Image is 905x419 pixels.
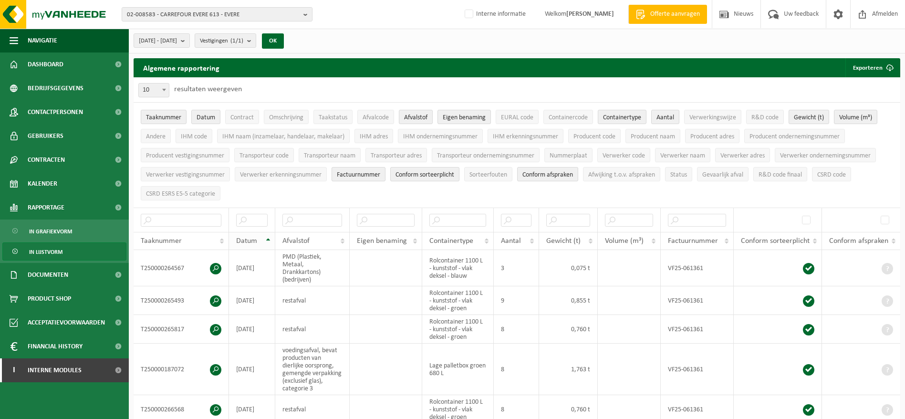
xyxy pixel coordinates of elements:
span: Verwerker code [603,152,645,159]
span: EURAL code [501,114,533,121]
span: Afwijking t.o.v. afspraken [588,171,655,178]
span: Verwerker ondernemingsnummer [780,152,871,159]
button: Eigen benamingEigen benaming: Activate to sort [437,110,491,124]
button: IHM erkenningsnummerIHM erkenningsnummer: Activate to sort [488,129,563,143]
button: TaaknummerTaaknummer: Activate to sort [141,110,187,124]
button: NummerplaatNummerplaat: Activate to sort [544,148,593,162]
button: [DATE] - [DATE] [134,33,190,48]
td: VF25-061361 [661,286,734,315]
td: 8 [494,315,539,344]
button: Producent adresProducent adres: Activate to sort [685,129,739,143]
span: Taaknummer [141,237,182,245]
button: Producent ondernemingsnummerProducent ondernemingsnummer: Activate to sort [744,129,845,143]
span: Producent vestigingsnummer [146,152,224,159]
h2: Algemene rapportering [134,58,229,77]
button: ContractContract: Activate to sort [225,110,259,124]
button: IHM ondernemingsnummerIHM ondernemingsnummer: Activate to sort [398,129,483,143]
span: Verwerker adres [720,152,765,159]
td: T250000264567 [134,250,229,286]
td: voedingsafval, bevat producten van dierlijke oorsprong, gemengde verpakking (exclusief glas), cat... [275,344,349,395]
button: Producent vestigingsnummerProducent vestigingsnummer: Activate to sort [141,148,229,162]
td: T250000265493 [134,286,229,315]
span: Gewicht (t) [546,237,581,245]
count: (1/1) [230,38,243,44]
span: Documenten [28,263,68,287]
span: In grafiekvorm [29,222,72,241]
span: IHM naam (inzamelaar, handelaar, makelaar) [222,133,344,140]
button: VerwerkingswijzeVerwerkingswijze: Activate to sort [684,110,741,124]
span: Producent ondernemingsnummer [749,133,840,140]
span: Verwerker naam [660,152,705,159]
td: Rolcontainer 1100 L - kunststof - vlak deksel - blauw [422,250,493,286]
span: Factuurnummer [337,171,380,178]
span: [DATE] - [DATE] [139,34,177,48]
span: Contracten [28,148,65,172]
span: Containertype [603,114,641,121]
td: [DATE] [229,344,275,395]
span: Afvalstof [282,237,310,245]
a: In grafiekvorm [2,222,126,240]
a: In lijstvorm [2,242,126,261]
span: Afvalstof [404,114,427,121]
button: Producent naamProducent naam: Activate to sort [625,129,680,143]
button: Gewicht (t)Gewicht (t): Activate to sort [789,110,829,124]
span: Omschrijving [269,114,303,121]
button: ContainercodeContainercode: Activate to sort [543,110,593,124]
span: Rapportage [28,196,64,220]
span: Datum [197,114,215,121]
span: Transporteur naam [304,152,355,159]
button: 02-008583 - CARREFOUR EVERE 613 - EVERE [122,7,312,21]
button: IHM codeIHM code: Activate to sort [176,129,212,143]
span: Gebruikers [28,124,63,148]
button: Verwerker adresVerwerker adres: Activate to sort [715,148,770,162]
label: Interne informatie [463,7,526,21]
button: FactuurnummerFactuurnummer: Activate to sort [332,167,385,181]
button: Exporteren [845,58,899,77]
button: DatumDatum: Activate to invert sorting [191,110,220,124]
button: Transporteur ondernemingsnummerTransporteur ondernemingsnummer : Activate to sort [432,148,540,162]
span: Contactpersonen [28,100,83,124]
button: Verwerker naamVerwerker naam: Activate to sort [655,148,710,162]
span: Aantal [656,114,674,121]
td: restafval [275,315,349,344]
td: [DATE] [229,286,275,315]
button: Afwijking t.o.v. afsprakenAfwijking t.o.v. afspraken: Activate to sort [583,167,660,181]
button: Gevaarlijk afval : Activate to sort [697,167,749,181]
button: Verwerker ondernemingsnummerVerwerker ondernemingsnummer: Activate to sort [775,148,876,162]
td: Lage palletbox groen 680 L [422,344,493,395]
span: Dashboard [28,52,63,76]
span: 10 [138,83,169,97]
span: R&D code finaal [759,171,802,178]
span: Nummerplaat [550,152,587,159]
td: PMD (Plastiek, Metaal, Drankkartons) (bedrijven) [275,250,349,286]
span: Eigen benaming [357,237,407,245]
span: Kalender [28,172,57,196]
span: Offerte aanvragen [648,10,702,19]
button: TaakstatusTaakstatus: Activate to sort [313,110,353,124]
span: Factuurnummer [668,237,718,245]
span: Afvalcode [363,114,389,121]
span: Conform sorteerplicht [741,237,810,245]
span: Sorteerfouten [469,171,507,178]
button: SorteerfoutenSorteerfouten: Activate to sort [464,167,512,181]
td: 0,075 t [539,250,598,286]
button: Verwerker codeVerwerker code: Activate to sort [597,148,650,162]
td: [DATE] [229,250,275,286]
button: IHM adresIHM adres: Activate to sort [354,129,393,143]
button: CSRD ESRS E5-5 categorieCSRD ESRS E5-5 categorie: Activate to sort [141,186,220,200]
span: R&D code [751,114,779,121]
span: Andere [146,133,166,140]
span: Verwerker vestigingsnummer [146,171,225,178]
td: Rolcontainer 1100 L - kunststof - vlak deksel - groen [422,286,493,315]
span: IHM erkenningsnummer [493,133,558,140]
span: Aantal [501,237,521,245]
button: Volume (m³)Volume (m³): Activate to sort [834,110,877,124]
span: Containertype [429,237,473,245]
button: CSRD codeCSRD code: Activate to sort [812,167,851,181]
button: AndereAndere: Activate to sort [141,129,171,143]
strong: [PERSON_NAME] [566,10,614,18]
a: Offerte aanvragen [628,5,707,24]
button: Verwerker vestigingsnummerVerwerker vestigingsnummer: Activate to sort [141,167,230,181]
span: Vestigingen [200,34,243,48]
td: 0,855 t [539,286,598,315]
